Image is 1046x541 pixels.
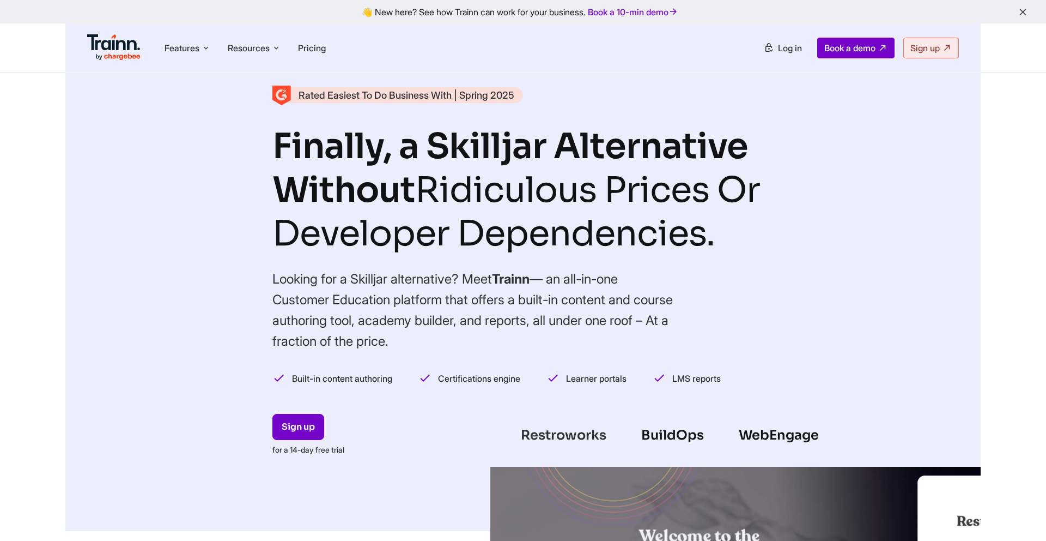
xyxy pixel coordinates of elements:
span: Features [165,42,199,54]
li: LMS reports [653,369,721,388]
span: Book a demo [824,43,875,53]
li: Learner portals [546,369,627,388]
div: WebEngage [721,420,836,445]
span: Resources [228,42,270,54]
h4: Looking for a Skilljar alternative? Meet — an all-in-one Customer Education platform that offers ... [272,269,676,352]
a: Book a demo [817,38,895,58]
a: Sign up [903,38,959,58]
li: Built-in content authoring [272,369,392,388]
iframe: Chat Widget [992,489,1046,541]
div: for a 14-day free trial [272,414,774,455]
li: Certifications engine [418,369,520,388]
div: 👋 New here? See how Trainn can work for your business. [7,7,1039,17]
img: Trainn Logo [87,34,141,61]
div: BuildOps [624,420,721,445]
span: Sign up [910,43,940,53]
h1: Finally, a Skilljar Alternative Without [272,125,774,256]
img: Skilljar Alternative - Trainn | High Performer - Customer Education Category [272,86,291,105]
a: Log in [757,38,808,58]
b: Trainn [492,271,530,287]
a: Rated Easiest To Do Business With | Spring 2025 [272,87,523,103]
a: Sign up [272,414,324,440]
a: Pricing [298,43,326,53]
span: Log in [778,43,802,53]
a: Book a 10-min demo [586,4,680,20]
div: Restroworks [503,420,624,445]
i: Ridiculous Prices Or Developer Dependencies. [272,168,760,256]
